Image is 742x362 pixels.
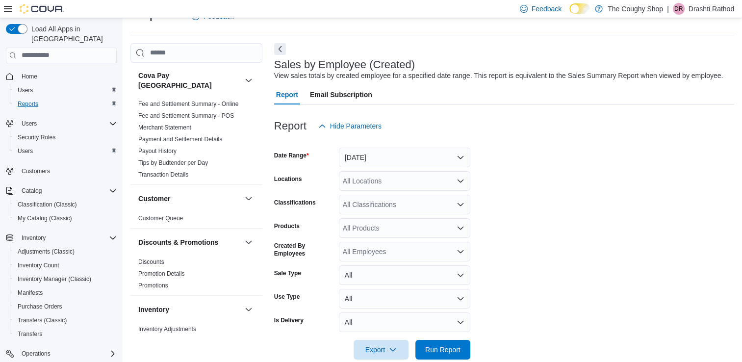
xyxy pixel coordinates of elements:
[10,327,121,341] button: Transfers
[532,4,562,14] span: Feedback
[22,120,37,128] span: Users
[310,85,372,104] span: Email Subscription
[10,272,121,286] button: Inventory Manager (Classic)
[138,326,196,333] a: Inventory Adjustments
[138,159,208,167] span: Tips by Budtender per Day
[138,171,188,179] span: Transaction Details
[274,59,415,71] h3: Sales by Employee (Created)
[2,69,121,83] button: Home
[2,184,121,198] button: Catalog
[18,71,41,82] a: Home
[18,348,117,360] span: Operations
[14,131,59,143] a: Security Roles
[10,97,121,111] button: Reports
[138,112,234,119] a: Fee and Settlement Summary - POS
[243,75,255,86] button: Cova Pay [GEOGRAPHIC_DATA]
[138,135,222,143] span: Payment and Settlement Details
[274,152,309,159] label: Date Range
[425,345,461,355] span: Run Report
[138,270,185,278] span: Promotion Details
[14,287,117,299] span: Manifests
[14,212,117,224] span: My Catalog (Classic)
[138,159,208,166] a: Tips by Budtender per Day
[18,133,55,141] span: Security Roles
[243,236,255,248] button: Discounts & Promotions
[27,24,117,44] span: Load All Apps in [GEOGRAPHIC_DATA]
[18,214,72,222] span: My Catalog (Classic)
[14,84,117,96] span: Users
[18,232,117,244] span: Inventory
[18,185,117,197] span: Catalog
[130,256,262,295] div: Discounts & Promotions
[138,258,164,266] span: Discounts
[22,187,42,195] span: Catalog
[274,71,723,81] div: View sales totals by created employee for a specified date range. This report is equivalent to th...
[14,131,117,143] span: Security Roles
[10,259,121,272] button: Inventory Count
[2,117,121,130] button: Users
[138,237,241,247] button: Discounts & Promotions
[274,175,302,183] label: Locations
[10,83,121,97] button: Users
[274,222,300,230] label: Products
[339,148,470,167] button: [DATE]
[18,316,67,324] span: Transfers (Classic)
[138,325,196,333] span: Inventory Adjustments
[22,167,50,175] span: Customers
[2,164,121,178] button: Customers
[138,124,191,131] a: Merchant Statement
[14,273,117,285] span: Inventory Manager (Classic)
[22,73,37,80] span: Home
[138,136,222,143] a: Payment and Settlement Details
[457,248,464,256] button: Open list of options
[689,3,734,15] p: Drashti Rathod
[22,350,51,358] span: Operations
[14,259,63,271] a: Inventory Count
[14,145,117,157] span: Users
[138,71,241,90] h3: Cova Pay [GEOGRAPHIC_DATA]
[243,304,255,315] button: Inventory
[18,248,75,256] span: Adjustments (Classic)
[18,165,117,177] span: Customers
[20,4,64,14] img: Cova
[276,85,298,104] span: Report
[18,165,54,177] a: Customers
[667,3,669,15] p: |
[138,237,218,247] h3: Discounts & Promotions
[10,211,121,225] button: My Catalog (Classic)
[10,245,121,259] button: Adjustments (Classic)
[138,194,170,204] h3: Customer
[339,265,470,285] button: All
[14,301,117,312] span: Purchase Orders
[14,199,117,210] span: Classification (Classic)
[138,259,164,265] a: Discounts
[274,43,286,55] button: Next
[138,171,188,178] a: Transaction Details
[130,212,262,228] div: Customer
[14,84,37,96] a: Users
[130,98,262,184] div: Cova Pay [GEOGRAPHIC_DATA]
[14,246,78,258] a: Adjustments (Classic)
[138,148,177,155] a: Payout History
[10,313,121,327] button: Transfers (Classic)
[359,340,403,360] span: Export
[138,305,241,314] button: Inventory
[673,3,685,15] div: Drashti Rathod
[274,293,300,301] label: Use Type
[18,261,59,269] span: Inventory Count
[14,98,117,110] span: Reports
[14,273,95,285] a: Inventory Manager (Classic)
[18,118,41,129] button: Users
[274,242,335,258] label: Created By Employees
[138,214,183,222] span: Customer Queue
[274,199,316,207] label: Classifications
[14,98,42,110] a: Reports
[330,121,382,131] span: Hide Parameters
[14,328,117,340] span: Transfers
[18,232,50,244] button: Inventory
[138,282,168,289] a: Promotions
[457,177,464,185] button: Open list of options
[2,347,121,361] button: Operations
[274,120,307,132] h3: Report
